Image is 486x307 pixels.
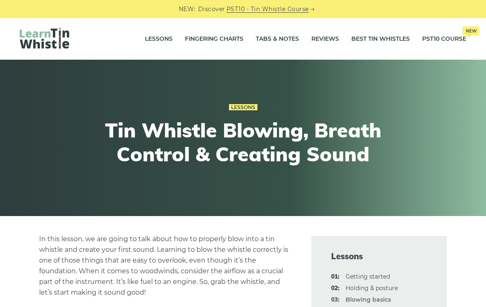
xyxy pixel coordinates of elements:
[346,273,390,280] a: 01:Getting started
[331,295,339,305] span: 03:
[311,29,339,49] a: Reviews
[346,296,391,303] strong: Blowing basics
[185,29,243,49] a: Fingering Charts
[346,284,398,292] a: 02:Holding & posture
[145,29,173,49] a: Lessons
[331,272,339,282] span: 01:
[351,29,410,49] a: Best Tin Whistles
[422,29,466,49] a: PST10 CourseNew
[39,234,291,298] p: In this lesson, we are going to talk about how to properly blow into a tin whistle and create you...
[256,29,299,49] a: Tabs & Notes
[229,104,257,111] a: Lessons
[331,251,427,262] span: Lessons
[331,284,339,293] span: 02:
[91,119,395,166] h1: Tin Whistle Blowing, Breath Control & Creating Sound
[20,28,69,49] img: LearnTinWhistle.com
[463,26,479,35] span: New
